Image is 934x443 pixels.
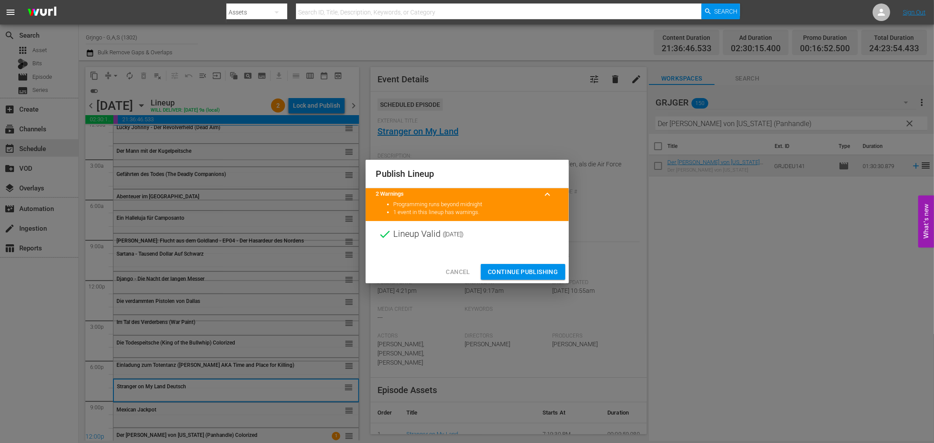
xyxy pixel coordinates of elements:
[488,267,558,278] span: Continue Publishing
[5,7,16,18] span: menu
[903,9,926,16] a: Sign Out
[537,184,558,205] button: keyboard_arrow_up
[543,189,553,200] span: keyboard_arrow_up
[446,267,470,278] span: Cancel
[439,264,477,280] button: Cancel
[918,196,934,248] button: Open Feedback Widget
[21,2,63,23] img: ans4CAIJ8jUAAAAAAAAAAAAAAAAAAAAAAAAgQb4GAAAAAAAAAAAAAAAAAAAAAAAAJMjXAAAAAAAAAAAAAAAAAAAAAAAAgAT5G...
[715,4,738,19] span: Search
[443,228,464,241] span: ( [DATE] )
[481,264,565,280] button: Continue Publishing
[366,221,569,247] div: Lineup Valid
[394,200,558,209] li: Programming runs beyond midnight
[376,190,537,198] title: 2 Warnings
[394,208,558,217] li: 1 event in this lineup has warnings.
[376,167,558,181] h2: Publish Lineup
